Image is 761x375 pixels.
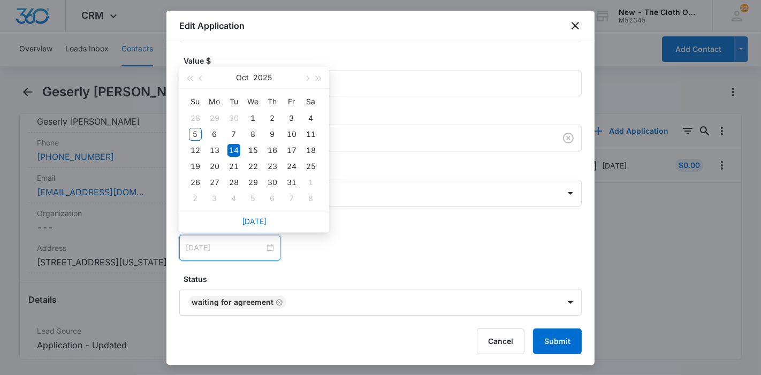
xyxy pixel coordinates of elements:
[301,158,321,174] td: 2025-10-25
[301,142,321,158] td: 2025-10-18
[263,142,282,158] td: 2025-10-16
[285,144,298,157] div: 17
[186,126,205,142] td: 2025-10-05
[305,176,317,189] div: 1
[285,112,298,125] div: 3
[254,67,272,88] button: 2025
[224,110,243,126] td: 2025-09-30
[247,128,260,141] div: 8
[224,93,243,110] th: Tu
[205,158,224,174] td: 2025-10-20
[247,160,260,173] div: 22
[186,158,205,174] td: 2025-10-19
[224,190,243,206] td: 2025-11-04
[263,174,282,190] td: 2025-10-30
[282,93,301,110] th: Fr
[305,128,317,141] div: 11
[266,128,279,141] div: 9
[263,190,282,206] td: 2025-11-06
[237,67,249,88] button: Oct
[208,160,221,173] div: 20
[227,128,240,141] div: 7
[186,142,205,158] td: 2025-10-12
[179,19,245,32] h1: Edit Application
[186,242,264,254] input: Oct 14, 2025
[205,174,224,190] td: 2025-10-27
[189,112,202,125] div: 28
[224,158,243,174] td: 2025-10-21
[282,158,301,174] td: 2025-10-24
[282,142,301,158] td: 2025-10-17
[208,112,221,125] div: 29
[266,144,279,157] div: 16
[285,128,298,141] div: 10
[243,142,263,158] td: 2025-10-15
[224,174,243,190] td: 2025-10-28
[189,176,202,189] div: 26
[560,129,577,147] button: Clear
[243,126,263,142] td: 2025-10-08
[205,110,224,126] td: 2025-09-29
[184,109,586,120] label: Select An Option
[179,71,582,96] input: Value $
[186,110,205,126] td: 2025-09-28
[301,174,321,190] td: 2025-11-01
[301,126,321,142] td: 2025-10-11
[227,160,240,173] div: 21
[184,273,586,285] label: Status
[305,192,317,205] div: 8
[301,110,321,126] td: 2025-10-04
[243,93,263,110] th: We
[243,174,263,190] td: 2025-10-29
[533,328,582,354] button: Submit
[205,126,224,142] td: 2025-10-06
[189,192,202,205] div: 2
[208,176,221,189] div: 27
[205,93,224,110] th: Mo
[205,190,224,206] td: 2025-11-03
[305,112,317,125] div: 4
[186,93,205,110] th: Su
[189,160,202,173] div: 19
[184,219,586,231] label: Estimated Closing Date
[227,176,240,189] div: 28
[301,93,321,110] th: Sa
[224,142,243,158] td: 2025-10-14
[243,158,263,174] td: 2025-10-22
[227,144,240,157] div: 14
[305,144,317,157] div: 18
[242,217,267,226] a: [DATE]
[263,126,282,142] td: 2025-10-09
[285,160,298,173] div: 24
[266,160,279,173] div: 23
[301,190,321,206] td: 2025-11-08
[266,176,279,189] div: 30
[266,112,279,125] div: 2
[189,144,202,157] div: 12
[192,299,273,306] div: Waiting for Agreement
[247,176,260,189] div: 29
[569,19,582,32] button: close
[227,192,240,205] div: 4
[282,110,301,126] td: 2025-10-03
[184,55,586,66] label: Value $
[208,144,221,157] div: 13
[227,112,240,125] div: 30
[477,328,524,354] button: Cancel
[186,174,205,190] td: 2025-10-26
[243,110,263,126] td: 2025-10-01
[224,126,243,142] td: 2025-10-07
[263,110,282,126] td: 2025-10-02
[205,142,224,158] td: 2025-10-13
[189,128,202,141] div: 5
[266,192,279,205] div: 6
[208,128,221,141] div: 6
[184,164,586,175] label: Assigned To
[247,192,260,205] div: 5
[285,176,298,189] div: 31
[247,112,260,125] div: 1
[208,192,221,205] div: 3
[273,299,283,306] div: Remove Waiting for Agreement
[186,190,205,206] td: 2025-11-02
[247,144,260,157] div: 15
